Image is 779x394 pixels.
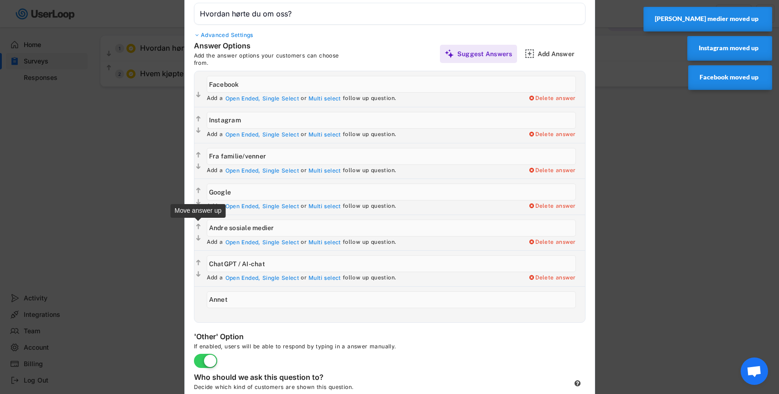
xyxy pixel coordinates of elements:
[538,50,583,58] div: Add Answer
[225,131,261,138] div: Open Ended,
[741,357,768,385] a: Åpne chat
[301,95,307,102] div: or
[207,148,576,165] input: Fra familie/venner
[225,274,261,282] div: Open Ended,
[655,15,758,22] strong: [PERSON_NAME] medier moved up
[196,259,201,267] text: 
[699,44,758,52] strong: Instagram moved up
[343,131,397,138] div: follow up question.
[207,239,223,246] div: Add a
[207,76,576,93] input: Facebook
[262,203,299,210] div: Single Select
[194,115,202,124] button: 
[194,222,202,231] button: 
[225,203,261,210] div: Open Ended,
[194,41,331,52] div: Answer Options
[301,203,307,210] div: or
[528,203,576,210] div: Delete answer
[196,187,201,195] text: 
[225,167,261,174] div: Open Ended,
[528,167,576,174] div: Delete answer
[207,95,223,102] div: Add a
[308,167,341,174] div: Multi select
[207,291,576,308] input: Annet
[301,131,307,138] div: or
[207,112,576,129] input: Instagram
[525,49,534,58] img: AddMajor.svg
[343,274,397,282] div: follow up question.
[207,167,223,174] div: Add a
[194,52,354,66] div: Add the answer options your customers can choose from.
[194,32,586,39] div: Advanced Settings
[444,49,454,58] img: MagicMajor%20%28Purple%29.svg
[308,239,341,246] div: Multi select
[528,131,576,138] div: Delete answer
[194,332,376,343] div: 'Other' Option
[528,274,576,282] div: Delete answer
[700,74,758,81] strong: Facebook moved up
[308,274,341,282] div: Multi select
[196,234,201,242] text: 
[207,184,576,200] input: Google
[194,373,376,383] div: Who should we ask this question to?
[194,258,202,268] button: 
[196,151,201,159] text: 
[207,220,576,236] input: Andre sosiale medier
[194,3,586,25] input: Type your question here...
[194,343,468,354] div: If enabled, users will be able to respond by typing in a answer manually.
[262,167,299,174] div: Single Select
[196,163,201,170] text: 
[207,274,223,282] div: Add a
[301,239,307,246] div: or
[225,239,261,246] div: Open Ended,
[308,95,341,102] div: Multi select
[196,126,201,134] text: 
[196,223,201,231] text: 
[343,95,397,102] div: follow up question.
[194,234,202,243] button: 
[343,203,397,210] div: follow up question.
[194,162,202,171] button: 
[196,91,201,99] text: 
[207,255,576,272] input: ChatGPT / AI-chat
[528,95,576,102] div: Delete answer
[196,270,201,278] text: 
[262,95,299,102] div: Single Select
[308,203,341,210] div: Multi select
[194,270,202,279] button: 
[194,198,202,207] button: 
[343,239,397,246] div: follow up question.
[207,131,223,138] div: Add a
[528,239,576,246] div: Delete answer
[301,274,307,282] div: or
[194,90,202,100] button: 
[301,167,307,174] div: or
[196,115,201,123] text: 
[194,186,202,195] button: 
[457,50,512,58] div: Suggest Answers
[343,167,397,174] div: follow up question.
[194,126,202,135] button: 
[196,199,201,206] text: 
[225,95,261,102] div: Open Ended,
[262,239,299,246] div: Single Select
[262,274,299,282] div: Single Select
[194,151,202,160] button: 
[308,131,341,138] div: Multi select
[207,203,223,210] div: Add a
[262,131,299,138] div: Single Select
